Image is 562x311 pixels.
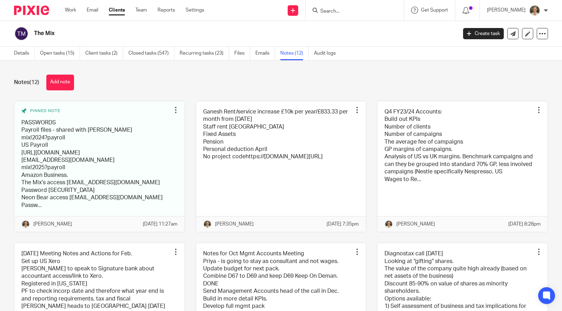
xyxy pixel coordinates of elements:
a: Email [87,7,98,14]
a: Create task [463,28,504,39]
h2: The Mix [34,30,369,37]
img: Pete%20with%20glasses.jpg [21,220,30,228]
a: Files [234,47,250,60]
img: Pete%20with%20glasses.jpg [203,220,212,228]
a: Closed tasks (547) [128,47,174,60]
a: Recurring tasks (23) [180,47,229,60]
p: [DATE] 7:35pm [327,221,359,228]
button: Add note [46,75,74,90]
a: Clients [109,7,125,14]
img: Pete%20with%20glasses.jpg [529,5,540,16]
img: svg%3E [14,26,29,41]
img: Pete%20with%20glasses.jpg [384,220,393,228]
input: Search [320,8,383,15]
div: Pinned note [21,108,170,114]
img: Pixie [14,6,49,15]
p: [PERSON_NAME] [487,7,526,14]
a: Emails [255,47,275,60]
a: Audit logs [314,47,341,60]
a: Open tasks (15) [40,47,80,60]
a: Reports [158,7,175,14]
p: [PERSON_NAME] [396,221,435,228]
a: Client tasks (2) [85,47,123,60]
p: [PERSON_NAME] [215,221,254,228]
a: Notes (12) [280,47,309,60]
a: Settings [186,7,204,14]
p: [PERSON_NAME] [33,221,72,228]
h1: Notes [14,79,39,86]
a: Team [135,7,147,14]
p: [DATE] 8:28pm [508,221,541,228]
a: Work [65,7,76,14]
span: (12) [29,80,39,85]
p: [DATE] 11:27am [143,221,178,228]
a: Details [14,47,35,60]
span: Get Support [421,8,448,13]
